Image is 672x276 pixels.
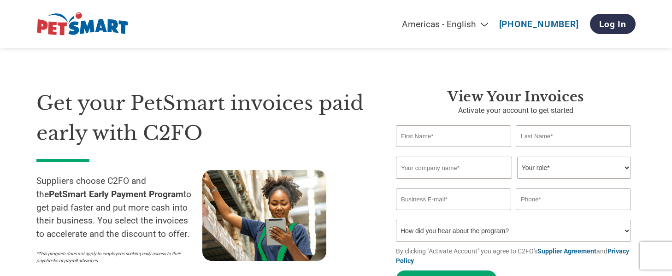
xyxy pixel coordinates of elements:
[516,188,631,210] input: Phone*
[36,250,193,264] p: *This program does not apply to employees seeking early access to their paychecks or payroll adva...
[36,175,202,241] p: Suppliers choose C2FO and the to get paid faster and put more cash into their business. You selec...
[516,125,631,147] input: Last Name*
[516,148,631,153] div: Invalid last name or last name is too long
[396,125,511,147] input: First Name*
[49,189,183,200] strong: PetSmart Early Payment Program
[396,180,631,185] div: Invalid company name or company name is too long
[396,211,511,216] div: Inavlid Email Address
[396,88,636,105] h3: View Your Invoices
[202,170,326,261] img: supply chain worker
[396,188,511,210] input: Invalid Email format
[396,148,511,153] div: Invalid first name or first name is too long
[396,247,636,266] p: By clicking "Activate Account" you agree to C2FO's and
[396,157,512,179] input: Your company name*
[36,12,129,37] img: PetSmart
[517,157,631,179] select: Title/Role
[590,14,636,34] a: Log In
[516,211,631,216] div: Inavlid Phone Number
[537,247,596,255] a: Supplier Agreement
[499,19,579,29] a: [PHONE_NUMBER]
[396,105,636,116] p: Activate your account to get started
[36,88,368,148] h1: Get your PetSmart invoices paid early with C2FO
